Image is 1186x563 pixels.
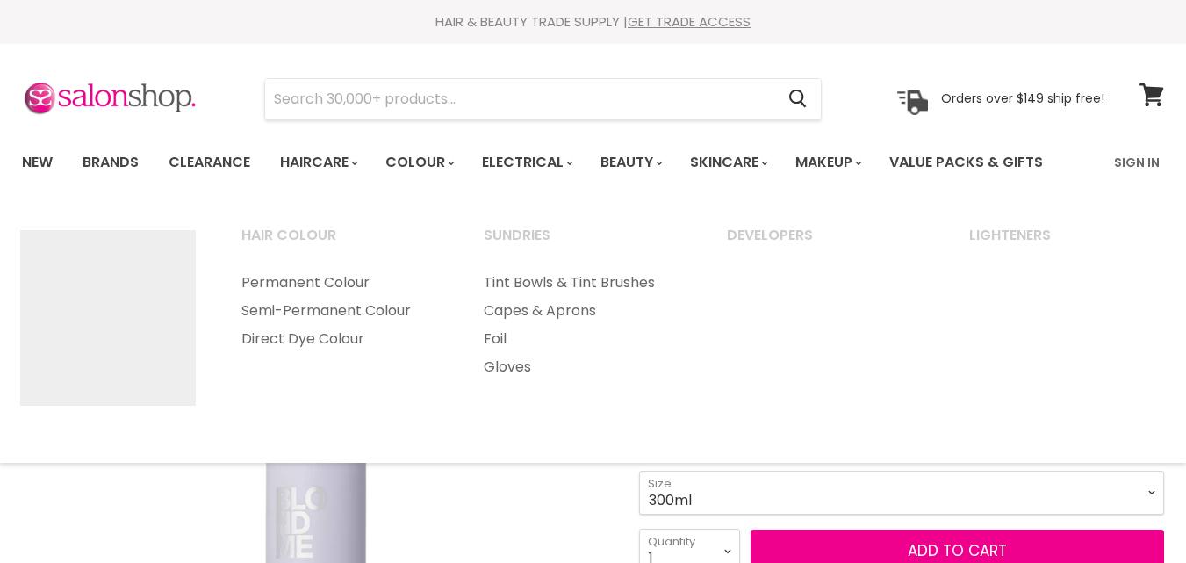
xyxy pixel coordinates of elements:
a: Foil [462,325,701,353]
a: Haircare [267,144,369,181]
a: Permanent Colour [219,269,458,297]
a: Clearance [155,144,263,181]
a: Lighteners [947,221,1186,265]
a: Direct Dye Colour [219,325,458,353]
a: Brands [69,144,152,181]
a: Tint Bowls & Tint Brushes [462,269,701,297]
ul: Main menu [219,269,458,353]
a: Semi-Permanent Colour [219,297,458,325]
a: Skincare [677,144,779,181]
form: Product [264,78,822,120]
ul: Main menu [9,137,1080,188]
a: Makeup [782,144,873,181]
a: Hair Colour [219,221,458,265]
a: Beauty [587,144,673,181]
a: Capes & Aprons [462,297,701,325]
a: Colour [372,144,465,181]
a: Developers [705,221,944,265]
span: Add to cart [908,540,1007,561]
a: Value Packs & Gifts [876,144,1056,181]
button: Search [774,79,821,119]
p: Orders over $149 ship free! [941,90,1104,106]
a: New [9,144,66,181]
a: GET TRADE ACCESS [628,12,751,31]
a: Electrical [469,144,584,181]
a: Gloves [462,353,701,381]
input: Search [265,79,774,119]
a: Sundries [462,221,701,265]
a: Sign In [1103,144,1170,181]
ul: Main menu [462,269,701,381]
